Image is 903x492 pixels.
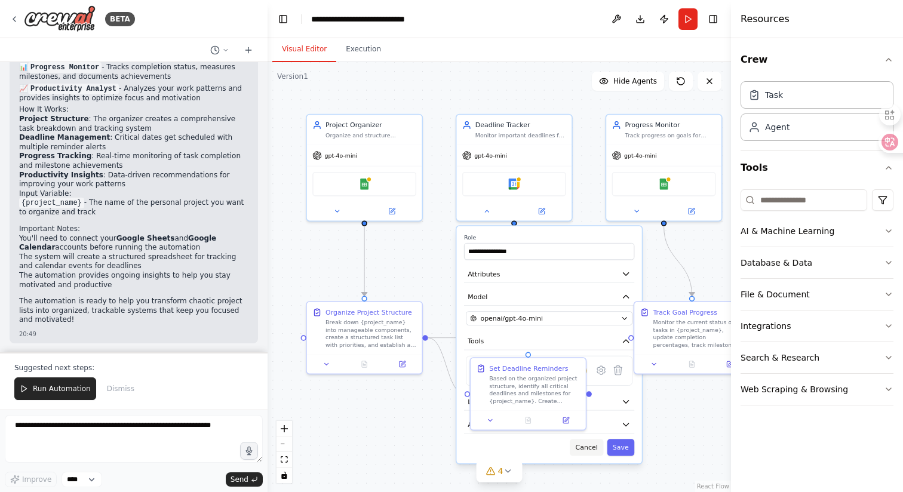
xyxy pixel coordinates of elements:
div: Web Scraping & Browsing [741,383,848,395]
div: Organize Project Structure [325,307,412,317]
button: No output available [345,359,384,370]
div: Progress MonitorTrack progress on goals for {project_name}, update completion status, measure mil... [606,114,723,222]
div: Based on the organized project structure, identify all critical deadlines and milestones for {pro... [489,375,580,405]
div: Search & Research [741,352,819,364]
img: Google Sheets [359,179,370,190]
button: No output available [508,415,548,426]
p: The automation is ready to help you transform chaotic project lists into organized, trackable sys... [19,297,248,325]
button: fit view [277,452,292,468]
span: gpt-4o-mini [624,152,657,159]
div: Set Deadline RemindersBased on the organized project structure, identify all critical deadlines a... [469,357,586,430]
g: Edge from ec58c2be-ee6f-40bd-ba70-af302d3156aa to 21fb368d-d14d-4dd5-9644-7b491e42cd71 [360,226,369,296]
button: Cancel [570,439,603,456]
button: Visual Editor [272,37,336,62]
g: Edge from 21fb368d-d14d-4dd5-9644-7b491e42cd71 to 5e3cc6a7-9d7b-453b-b103-58515ece82fc [428,333,628,343]
button: Web Scraping & Browsing [741,374,893,405]
div: Database & Data [741,257,812,269]
div: Deadline Tracker [475,121,566,130]
div: Crew [741,76,893,150]
button: zoom out [277,436,292,452]
button: No output available [672,359,711,370]
div: Track progress on goals for {project_name}, update completion status, measure milestones achieved... [625,132,716,140]
span: gpt-4o-mini [325,152,358,159]
div: AI & Machine Learning [741,225,834,237]
button: Database & Data [741,247,893,278]
button: Improve [5,472,57,487]
div: Tools [741,184,893,415]
div: Project OrganizerOrganize and structure personal projects by breaking them down into manageable t... [306,114,423,222]
div: Organize and structure personal projects by breaking them down into manageable tasks, setting pri... [325,132,416,140]
g: Edge from 21fb368d-d14d-4dd5-9644-7b491e42cd71 to d5ee42da-4e98-431a-931d-ca8f45db5ba6 [428,333,465,399]
button: 4 [477,460,523,482]
button: zoom in [277,421,292,436]
div: Track Goal Progress [653,307,717,317]
span: LLM setting [468,397,505,407]
button: Open in side panel [714,359,746,370]
li: : The organizer creates a comprehensive task breakdown and tracking system [19,115,248,133]
code: Productivity Analyst [28,84,119,94]
button: toggle interactivity [277,468,292,483]
h2: How It Works: [19,105,248,115]
button: Agent settings [464,416,634,433]
button: Search & Research [741,342,893,373]
li: The automation provides ongoing insights to help you stay motivated and productive [19,271,248,290]
strong: Google Calendar [19,234,216,252]
button: Run Automation [14,377,96,400]
span: Send [231,475,248,484]
li: : Real-time monitoring of task completion and milestone achievements [19,152,248,170]
div: Deadline TrackerMonitor important deadlines for {project_name}, create calendar events with appro... [456,114,573,222]
li: The system will create a structured spreadsheet for tracking and calendar events for deadlines [19,253,248,271]
button: LLM setting [464,393,634,411]
button: Start a new chat [239,43,258,57]
strong: Google Sheets [116,234,175,242]
a: React Flow attribution [697,483,729,490]
button: File & Document [741,279,893,310]
div: Monitor the current status of tasks in {project_name}, update completion percentages, track miles... [653,319,744,349]
li: - The name of the personal project you want to organize and track [19,198,248,217]
span: Model [468,292,487,302]
strong: Productivity Insights [19,171,103,179]
li: : Data-driven recommendations for improving your work patterns [19,171,248,189]
button: Send [226,472,263,487]
strong: Progress Tracking [19,152,91,160]
button: Dismiss [101,377,140,400]
button: Click to speak your automation idea [240,442,258,460]
p: Suggested next steps: [14,363,253,373]
strong: Project Structure [19,115,89,123]
button: Tools [741,151,893,184]
p: 📈 - Analyzes your work patterns and provides insights to optimize focus and motivation [19,84,248,103]
div: Track Goal ProgressMonitor the current status of tasks in {project_name}, update completion perce... [634,301,751,374]
li: You'll need to connect your and accounts before running the automation [19,234,248,253]
button: Hide left sidebar [275,11,291,27]
span: 4 [498,465,503,477]
h4: Resources [741,12,790,26]
button: Crew [741,43,893,76]
div: Version 1 [277,72,308,81]
div: File & Document [741,288,810,300]
img: Google Calendar [508,179,520,190]
code: {project_name} [19,198,84,208]
div: Integrations [741,320,791,332]
button: Hide Agents [592,72,664,91]
div: 20:49 [19,330,248,339]
button: Switch to previous chat [205,43,234,57]
div: BETA [105,12,135,26]
span: gpt-4o-mini [474,152,507,159]
div: Set Deadline Reminders [489,364,568,373]
img: Google Sheets [658,179,669,190]
span: Attributes [468,269,500,279]
div: Agent [765,121,790,133]
h2: Important Notes: [19,225,248,234]
div: Break down {project_name} into manageable components, create a structured task list with prioriti... [325,319,416,349]
button: Hide right sidebar [705,11,721,27]
button: Model [464,288,634,306]
button: Save [607,439,634,456]
span: Hide Agents [613,76,657,86]
div: Task [765,89,783,101]
h2: Input Variable: [19,189,248,199]
div: Organize Project StructureBreak down {project_name} into manageable components, create a structur... [306,301,423,374]
button: Open in side panel [515,205,568,217]
button: Open in side panel [550,415,582,426]
button: Delete tool [610,362,626,379]
span: Tools [468,337,484,346]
